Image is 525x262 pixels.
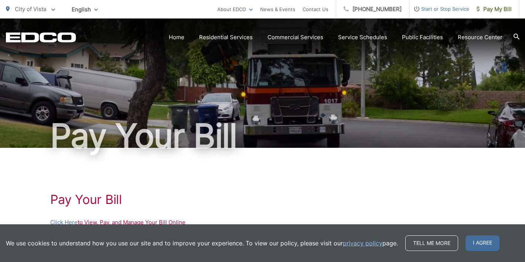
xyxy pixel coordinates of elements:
a: Public Facilities [402,33,443,42]
a: Service Schedules [338,33,387,42]
p: to View, Pay, and Manage Your Bill Online [50,218,475,227]
a: Tell me more [405,235,458,251]
span: English [66,3,103,16]
a: privacy policy [343,239,382,248]
a: Home [169,33,184,42]
a: Resource Center [458,33,502,42]
a: Residential Services [199,33,253,42]
a: Contact Us [303,5,328,14]
span: I agree [466,235,500,251]
a: Click Here [50,218,78,227]
a: News & Events [260,5,295,14]
h1: Pay Your Bill [6,118,519,154]
span: City of Vista [15,6,46,13]
h1: Pay Your Bill [50,192,475,207]
a: Commercial Services [267,33,323,42]
a: EDCD logo. Return to the homepage. [6,32,76,42]
p: We use cookies to understand how you use our site and to improve your experience. To view our pol... [6,239,398,248]
a: About EDCO [217,5,253,14]
span: Pay My Bill [477,5,512,14]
